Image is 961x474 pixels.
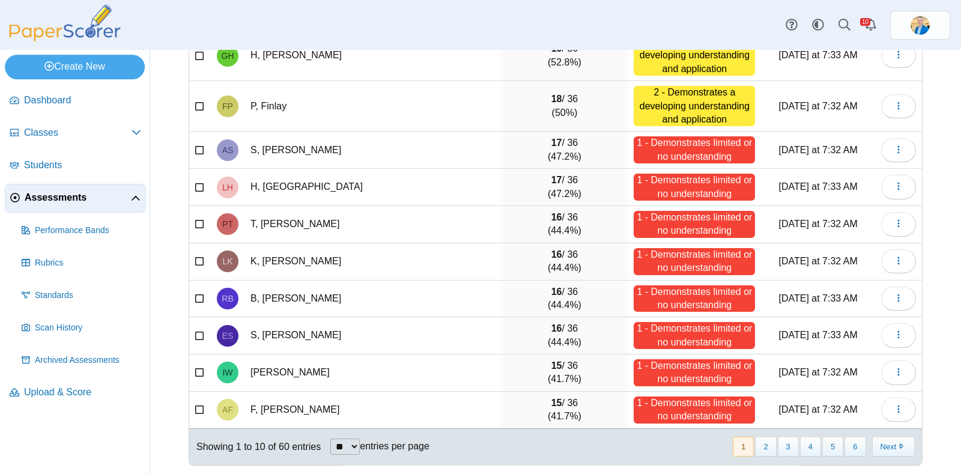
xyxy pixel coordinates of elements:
td: T, [PERSON_NAME] [244,206,501,243]
span: Rubrics [35,257,141,269]
div: 1 - Demonstrates limited or no understanding [634,397,755,424]
span: Leah K [222,257,232,266]
td: / 36 (52.8%) [501,31,628,81]
td: / 36 (47.2%) [501,169,628,206]
a: ps.jrF02AmRZeRNgPWo [890,11,950,40]
div: 1 - Demonstrates limited or no understanding [634,248,755,275]
span: Rodrigo B [222,294,233,303]
time: Oct 3, 2025 at 7:33 AM [778,50,857,60]
span: Travis McFarland [911,16,930,35]
td: [PERSON_NAME] [244,354,501,392]
nav: pagination [732,437,915,457]
a: Scan History [17,314,146,342]
a: Create New [5,55,145,79]
time: Oct 3, 2025 at 7:33 AM [778,181,857,192]
time: Oct 3, 2025 at 7:33 AM [778,330,857,340]
span: Students [24,159,141,172]
div: 1 - Demonstrates limited or no understanding [634,174,755,201]
td: / 36 (44.4%) [501,206,628,243]
td: H, [PERSON_NAME] [244,31,501,81]
td: / 36 (47.2%) [501,132,628,169]
span: Ayden F [222,406,233,414]
span: Evan S [222,332,234,340]
div: Showing 1 to 10 of 60 entries [189,429,321,465]
span: Performance Bands [35,225,141,237]
td: / 36 (41.7%) [501,354,628,392]
td: B, [PERSON_NAME] [244,281,501,318]
span: Finlay P [222,102,233,111]
span: Scan History [35,322,141,334]
time: Oct 3, 2025 at 7:33 AM [778,293,857,303]
button: 4 [800,437,821,457]
a: Performance Bands [17,216,146,245]
a: Standards [17,281,146,310]
td: K, [PERSON_NAME] [244,243,501,281]
span: Isabella W [222,368,232,377]
div: 1 - Demonstrates limited or no understanding [634,359,755,386]
a: Classes [5,119,146,148]
a: Alerts [858,12,884,38]
span: Dashboard [24,94,141,107]
img: ps.jrF02AmRZeRNgPWo [911,16,930,35]
button: 2 [755,437,776,457]
a: Upload & Score [5,378,146,407]
button: 6 [844,437,866,457]
time: Oct 3, 2025 at 7:32 AM [778,367,857,377]
time: Oct 3, 2025 at 7:32 AM [778,404,857,415]
a: Dashboard [5,87,146,115]
a: Rubrics [17,249,146,278]
div: 2 - Demonstrates a developing understanding and application [634,35,755,76]
td: / 36 (50%) [501,81,628,132]
div: 1 - Demonstrates limited or no understanding [634,285,755,312]
button: Next [872,437,915,457]
span: Classes [24,126,132,139]
time: Oct 3, 2025 at 7:32 AM [778,256,857,266]
time: Oct 3, 2025 at 7:32 AM [778,101,857,111]
b: 15 [551,360,562,371]
div: 1 - Demonstrates limited or no understanding [634,136,755,163]
b: 16 [551,249,562,260]
td: / 36 (44.4%) [501,243,628,281]
b: 16 [551,287,562,297]
div: 1 - Demonstrates limited or no understanding [634,322,755,349]
span: Assessments [25,191,131,204]
td: / 36 (44.4%) [501,317,628,354]
td: P, Finlay [244,81,501,132]
a: Archived Assessments [17,346,146,375]
div: 1 - Demonstrates limited or no understanding [634,211,755,238]
td: S, [PERSON_NAME] [244,132,501,169]
b: 17 [551,138,562,148]
div: 2 - Demonstrates a developing understanding and application [634,86,755,126]
span: Parker T [222,220,233,228]
a: Students [5,151,146,180]
b: 18 [551,94,562,104]
span: Audrey S [222,146,234,154]
td: / 36 (44.4%) [501,281,628,318]
button: 5 [822,437,843,457]
span: Genevieve H [222,52,234,60]
b: 15 [551,398,562,408]
a: PaperScorer [5,33,125,43]
td: S, [PERSON_NAME] [244,317,501,354]
span: Archived Assessments [35,354,141,366]
span: Standards [35,290,141,302]
td: F, [PERSON_NAME] [244,392,501,429]
td: / 36 (41.7%) [501,392,628,429]
img: PaperScorer [5,5,125,41]
label: entries per page [360,441,429,451]
span: London H [222,183,233,192]
span: Upload & Score [24,386,141,399]
b: 16 [551,212,562,222]
b: 16 [551,323,562,333]
a: Assessments [5,184,146,213]
time: Oct 3, 2025 at 7:32 AM [778,219,857,229]
time: Oct 3, 2025 at 7:32 AM [778,145,857,155]
button: 3 [778,437,799,457]
b: 17 [551,175,562,185]
td: H, [GEOGRAPHIC_DATA] [244,169,501,206]
button: 1 [733,437,754,457]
